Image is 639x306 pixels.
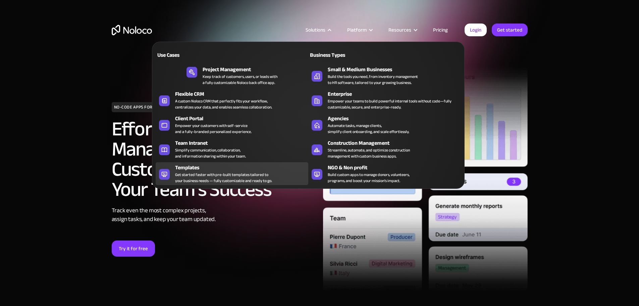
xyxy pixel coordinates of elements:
a: Login [465,24,487,36]
a: Use Cases [156,47,308,62]
div: Resources [380,26,425,34]
div: Business Types [308,51,382,59]
div: Empower your teams to build powerful internal tools without code—fully customizable, secure, and ... [328,98,458,110]
a: NGO & Non profitBuild custom apps to manage donors, volunteers,programs, and boost your mission’s... [308,162,461,185]
a: Construction ManagementStreamline, automate, and optimize constructionmanagement with custom busi... [308,138,461,161]
div: Build custom apps to manage donors, volunteers, programs, and boost your mission’s impact. [328,172,410,184]
div: Flexible CRM [175,90,311,98]
a: Team IntranetSimplify communication, collaboration,and information sharing within your team. [156,138,308,161]
div: Automate tasks, manage clients, simplify client onboarding, and scale effortlessly. [328,123,409,135]
a: Business Types [308,47,461,62]
div: Simplify communication, collaboration, and information sharing within your team. [175,147,246,159]
nav: Solutions [152,32,465,189]
div: NGO & Non profit [328,164,464,172]
div: Keep track of customers, users, or leads with a fully customizable Noloco back office app. [203,74,277,86]
div: Resources [388,26,411,34]
a: home [112,25,152,35]
div: Construction Management [328,139,464,147]
a: Client PortalEmpower your customers with self-serviceand a fully-branded personalized experience. [156,113,308,136]
div: Platform [339,26,380,34]
div: Templates [175,164,311,172]
a: AgenciesAutomate tasks, manage clients,simplify client onboarding, and scale effortlessly. [308,113,461,136]
a: TemplatesGet started faster with pre-built templates tailored toyour business needs — fully custo... [156,162,308,185]
div: Build the tools you need, from inventory management to HR software, tailored to your growing busi... [328,74,418,86]
h2: Effortless Project Management Apps, Custom-Built for Your Team’s Success [112,119,316,200]
div: Project Management [203,65,284,74]
div: Streamline, automate, and optimize construction management with custom business apps. [328,147,410,159]
div: Client Portal [175,115,311,123]
div: Platform [347,26,367,34]
a: Small & Medium BusinessesBuild the tools you need, from inventory managementto HR software, tailo... [308,64,461,87]
div: Get started faster with pre-built templates tailored to your business needs — fully customizable ... [175,172,272,184]
div: Track even the most complex projects, assign tasks, and keep your team updated. [112,206,316,224]
div: A custom Noloco CRM that perfectly fits your workflow, centralizes your data, and enables seamles... [175,98,272,110]
div: Empower your customers with self-service and a fully-branded personalized experience. [175,123,252,135]
div: Team Intranet [175,139,311,147]
div: Solutions [297,26,339,34]
a: Try it for free [112,241,155,257]
a: Pricing [425,26,456,34]
div: Small & Medium Businesses [328,65,464,74]
div: Solutions [306,26,325,34]
div: Enterprise [328,90,464,98]
a: EnterpriseEmpower your teams to build powerful internal tools without code—fully customizable, se... [308,89,461,112]
a: Get started [492,24,528,36]
h1: NO-CODE APPS FOR PROJECT MANAGEMENT [112,102,203,112]
div: Use Cases [156,51,229,59]
a: Flexible CRMA custom Noloco CRM that perfectly fits your workflow,centralizes your data, and enab... [156,89,308,112]
div: Agencies [328,115,464,123]
a: Project ManagementKeep track of customers, users, or leads witha fully customizable Noloco back o... [183,64,281,87]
